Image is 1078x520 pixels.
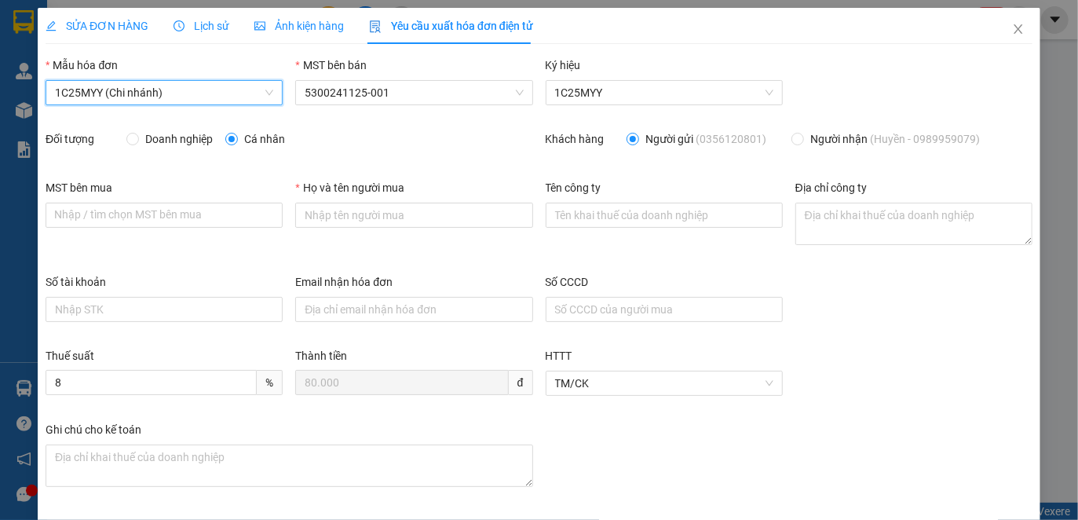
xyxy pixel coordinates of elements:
label: MST bên mua [46,181,112,194]
span: (0356120801) [696,133,766,145]
span: edit [46,20,57,31]
label: Tên công ty [546,181,601,194]
textarea: Ghi chú đơn hàng Ghi chú cho kế toán [46,445,532,487]
span: Lịch sử [174,20,229,32]
input: Email nhận hóa đơn [295,297,532,322]
label: Số CCCD [546,276,589,288]
span: picture [254,20,265,31]
label: MST bên bán [295,59,366,71]
label: HTTT [546,350,572,362]
img: icon [369,20,382,33]
label: Đối tượng [46,133,94,145]
label: Email nhận hóa đơn [295,276,393,288]
span: Cá nhân [238,130,291,148]
label: Ký hiệu [546,59,581,71]
span: đ [509,370,533,395]
span: clock-circle [174,20,185,31]
input: Số tài khoản [46,297,283,322]
span: TM/CK [555,372,773,395]
span: SỬA ĐƠN HÀNG [46,20,148,32]
span: Yêu cầu xuất hóa đơn điện tử [369,20,533,32]
input: MST bên mua [46,203,283,228]
input: Thuế suất [46,370,257,395]
label: Mẫu hóa đơn [46,59,118,71]
label: Thuế suất [46,350,94,362]
label: Thành tiền [295,350,347,362]
label: Họ và tên người mua [295,181,404,194]
span: close [1012,23,1025,35]
span: Người gửi [639,130,773,148]
span: % [257,370,283,395]
span: 1C25MYY [555,81,773,104]
label: Số tài khoản [46,276,106,288]
span: Người nhận [804,130,986,148]
span: Doanh nghiệp [139,130,219,148]
button: Close [996,8,1040,52]
label: Địa chỉ công ty [795,181,867,194]
label: Khách hàng [546,133,605,145]
span: Ảnh kiện hàng [254,20,344,32]
input: Họ và tên người mua [295,203,532,228]
textarea: Địa chỉ công ty [795,203,1032,245]
span: 5300241125-001 [305,81,523,104]
label: Ghi chú cho kế toán [46,423,141,436]
input: Tên công ty [546,203,783,228]
span: 1C25MYY (Chi nhánh) [55,81,273,104]
input: Số CCCD [546,297,783,322]
span: (Huyền - 0989959079) [870,133,980,145]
